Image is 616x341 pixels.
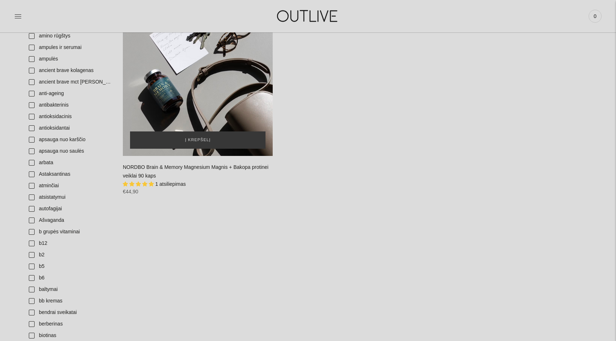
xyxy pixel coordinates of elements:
[24,76,116,88] a: ancient brave mct [PERSON_NAME]
[590,11,600,21] span: 0
[24,192,116,203] a: atsistatymui
[589,8,602,24] a: 0
[24,272,116,284] a: b6
[185,136,211,144] span: Į krepšelį
[24,238,116,249] a: b12
[123,164,268,179] a: NORDBO Brain & Memory Magnesium Magnis + Bakopa protinei veiklai 90 kaps
[24,134,116,145] a: apsauga nuo karščio
[24,215,116,226] a: Ašvaganda
[24,65,116,76] a: ancient brave kolagenas
[24,284,116,295] a: baltymai
[24,145,116,157] a: apsauga nuo saulės
[24,295,116,307] a: bb kremas
[24,30,116,42] a: amino rūgštys
[24,169,116,180] a: Astaksantinas
[24,111,116,122] a: antioksidacinis
[24,88,116,99] a: anti-ageing
[24,318,116,330] a: berberinas
[24,122,116,134] a: antioksidantai
[24,261,116,272] a: b5
[24,157,116,169] a: arbata
[24,53,116,65] a: ampulės
[155,181,186,187] span: 1 atsiliepimas
[24,180,116,192] a: atminčiai
[24,203,116,215] a: autofagijai
[24,249,116,261] a: b2
[24,307,116,318] a: bendrai sveikatai
[24,99,116,111] a: antibakterinis
[24,226,116,238] a: b grupės vitaminai
[123,181,155,187] span: 5.00 stars
[24,42,116,53] a: ampules ir serumai
[263,4,353,28] img: OUTLIVE
[123,189,138,194] span: €44,90
[130,131,265,149] button: Į krepšelį
[123,6,273,156] a: NORDBO Brain & Memory Magnesium Magnis + Bakopa protinei veiklai 90 kaps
